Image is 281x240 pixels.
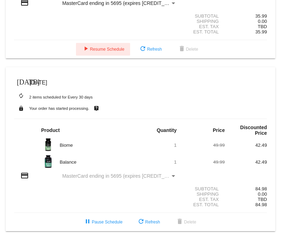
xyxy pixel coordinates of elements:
img: Image-1-Carousel-Biome-Transp.png [41,138,55,152]
span: [DATE] [30,80,47,86]
div: Est. Total [183,202,225,207]
div: 42.49 [225,143,267,148]
span: Resume Schedule [82,47,124,52]
mat-icon: delete [178,45,186,53]
small: 2 items scheduled for Every 30 days [14,95,92,99]
span: 84.98 [255,202,267,207]
span: 0.00 [258,191,267,197]
small: Your order has started processing. [29,106,89,110]
div: Balance [56,159,141,165]
mat-icon: [DATE] [17,77,25,86]
span: 35.99 [255,29,267,34]
span: Refresh [137,220,160,225]
span: 0.00 [258,19,267,24]
strong: Quantity [157,127,177,133]
mat-select: Payment Method [62,173,177,179]
mat-icon: refresh [139,45,147,53]
div: 49.99 [183,143,225,148]
img: Image-1-Carousel-Balance-transp.png [41,154,55,169]
div: Subtotal [183,186,225,191]
span: Delete [178,47,198,52]
button: Delete [170,216,202,228]
button: Refresh [131,216,166,228]
div: Est. Tax [183,197,225,202]
mat-icon: pause [83,218,92,226]
span: MasterCard ending in 5695 (expires [CREDIT_CARD_DATA]) [62,173,197,179]
mat-icon: refresh [137,218,145,226]
span: Refresh [139,47,162,52]
div: 49.99 [183,159,225,165]
div: Shipping [183,19,225,24]
div: 42.49 [225,159,267,165]
div: 84.98 [225,186,267,191]
mat-icon: credit_card [20,171,29,180]
div: Est. Total [183,29,225,34]
button: Delete [172,43,204,56]
button: Refresh [133,43,167,56]
div: Est. Tax [183,24,225,29]
mat-select: Payment Method [62,0,177,6]
strong: Price [213,127,225,133]
span: Pause Schedule [83,220,122,225]
mat-icon: play_arrow [82,45,90,53]
span: Delete [175,220,196,225]
mat-icon: autorenew [17,92,25,100]
span: MasterCard ending in 5695 (expires [CREDIT_CARD_DATA]) [62,0,197,6]
div: Biome [56,143,141,148]
span: 1 [174,143,177,148]
span: TBD [258,24,267,29]
span: 1 [174,159,177,165]
div: 35.99 [225,13,267,19]
span: TBD [258,197,267,202]
div: Shipping [183,191,225,197]
mat-icon: delete [175,218,184,226]
button: Pause Schedule [78,216,128,228]
mat-icon: lock [17,104,25,113]
strong: Discounted Price [240,125,267,136]
div: Subtotal [183,13,225,19]
strong: Product [41,127,60,133]
button: Resume Schedule [76,43,130,56]
mat-icon: live_help [92,104,101,113]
